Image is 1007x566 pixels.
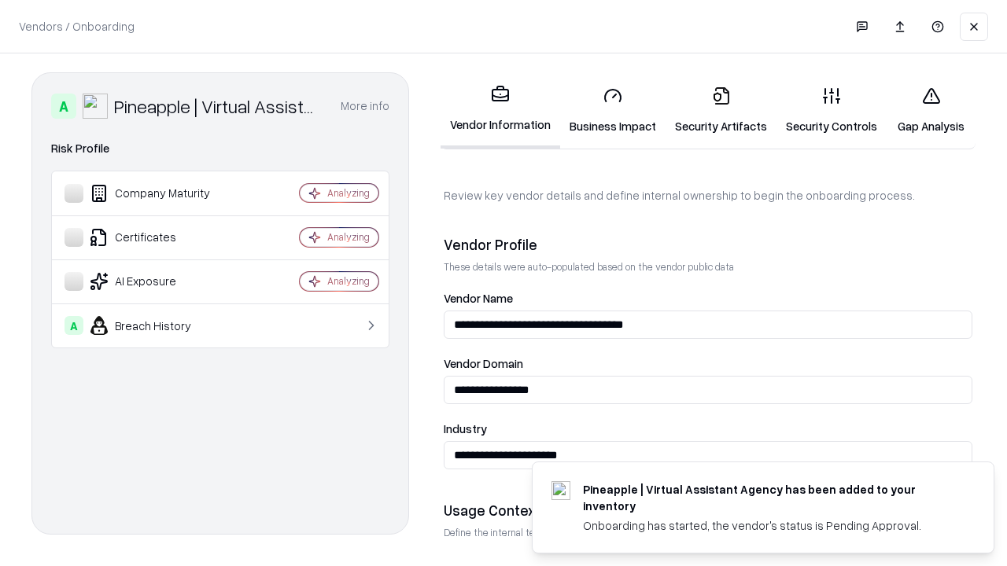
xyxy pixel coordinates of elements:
p: These details were auto-populated based on the vendor public data [444,260,972,274]
p: Review key vendor details and define internal ownership to begin the onboarding process. [444,187,972,204]
button: More info [341,92,389,120]
div: Analyzing [327,230,370,244]
div: Breach History [65,316,253,335]
label: Vendor Name [444,292,972,304]
div: Pineapple | Virtual Assistant Agency [114,94,322,119]
div: Pineapple | Virtual Assistant Agency has been added to your inventory [583,481,956,514]
a: Security Controls [776,74,887,147]
a: Security Artifacts [666,74,776,147]
div: Analyzing [327,274,370,288]
div: Onboarding has started, the vendor's status is Pending Approval. [583,517,956,534]
p: Vendors / Onboarding [19,18,135,35]
div: Risk Profile [51,139,389,158]
a: Gap Analysis [887,74,976,147]
p: Define the internal team and reason for using this vendor. This helps assess business relevance a... [444,526,972,539]
a: Business Impact [560,74,666,147]
a: Vendor Information [441,72,560,149]
div: Vendor Profile [444,235,972,254]
div: A [51,94,76,119]
div: Certificates [65,228,253,247]
div: Company Maturity [65,184,253,203]
img: Pineapple | Virtual Assistant Agency [83,94,108,119]
label: Vendor Domain [444,358,972,369]
div: A [65,316,83,335]
div: Usage Context [444,501,972,520]
div: Analyzing [327,186,370,200]
img: trypineapple.com [551,481,570,500]
label: Industry [444,423,972,435]
div: AI Exposure [65,272,253,291]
